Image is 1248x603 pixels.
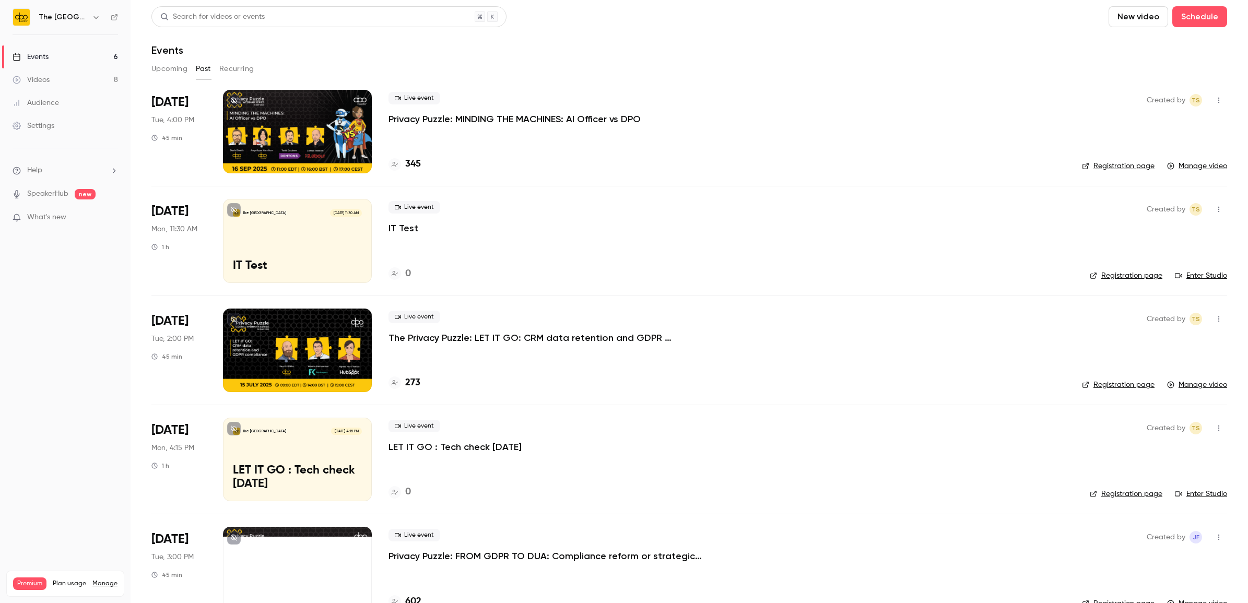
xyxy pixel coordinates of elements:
img: The DPO Centre [13,9,30,26]
span: [DATE] [151,94,189,111]
a: 0 [388,267,411,281]
p: LET IT GO : Tech check [DATE] [233,464,362,491]
span: Created by [1147,94,1185,107]
button: Past [196,61,211,77]
div: 1 h [151,462,169,470]
span: Created by [1147,313,1185,325]
button: Recurring [219,61,254,77]
span: [DATE] [151,422,189,439]
span: JF [1193,531,1199,543]
p: The [GEOGRAPHIC_DATA] [243,429,286,434]
a: LET IT GO : Tech check [DATE] [388,441,522,453]
div: Aug 4 Mon, 11:30 AM (Europe/London) [151,199,206,282]
a: Registration page [1090,489,1162,499]
h4: 0 [405,485,411,499]
span: Live event [388,420,440,432]
span: Live event [388,311,440,323]
span: Live event [388,201,440,214]
span: What's new [27,212,66,223]
span: TS [1192,94,1200,107]
button: Schedule [1172,6,1227,27]
span: Taylor Swann [1190,422,1202,434]
span: Help [27,165,42,176]
a: 0 [388,485,411,499]
span: Mon, 4:15 PM [151,443,194,453]
a: Manage video [1167,161,1227,171]
a: The Privacy Puzzle: LET IT GO: CRM data retention and GDPR compliance [388,332,702,344]
a: Enter Studio [1175,270,1227,281]
p: The [GEOGRAPHIC_DATA] [243,210,286,216]
div: Events [13,52,49,62]
span: Tue, 3:00 PM [151,552,194,562]
span: Premium [13,577,46,590]
div: Jul 14 Mon, 4:15 PM (Europe/London) [151,418,206,501]
span: Tue, 4:00 PM [151,115,194,125]
h4: 0 [405,267,411,281]
a: Enter Studio [1175,489,1227,499]
span: Taylor Swann [1190,313,1202,325]
div: Settings [13,121,54,131]
h4: 273 [405,376,420,390]
div: 45 min [151,134,182,142]
a: Registration page [1082,161,1155,171]
span: Mon, 11:30 AM [151,224,197,234]
h6: The [GEOGRAPHIC_DATA] [39,12,88,22]
a: IT Test [388,222,418,234]
li: help-dropdown-opener [13,165,118,176]
h4: 345 [405,157,421,171]
span: Tue, 2:00 PM [151,334,194,344]
div: 45 min [151,352,182,361]
span: [DATE] [151,313,189,329]
span: Created by [1147,203,1185,216]
span: Live event [388,529,440,541]
span: Live event [388,92,440,104]
p: IT Test [233,259,362,273]
div: Videos [13,75,50,85]
div: Search for videos or events [160,11,265,22]
span: Taylor Swann [1190,94,1202,107]
button: Upcoming [151,61,187,77]
span: TS [1192,422,1200,434]
div: 45 min [151,571,182,579]
button: New video [1109,6,1168,27]
div: 1 h [151,243,169,251]
span: Created by [1147,422,1185,434]
h1: Events [151,44,183,56]
span: Joel Fisk [1190,531,1202,543]
a: Registration page [1082,380,1155,390]
span: Taylor Swann [1190,203,1202,216]
a: Privacy Puzzle: FROM GDPR TO DUA: Compliance reform or strategic pivot? [388,550,702,562]
a: Privacy Puzzle: MINDING THE MACHINES: AI Officer vs DPO [388,113,641,125]
a: 345 [388,157,421,171]
span: [DATE] [151,203,189,220]
a: LET IT GO : Tech check 14/07/25The [GEOGRAPHIC_DATA][DATE] 4:15 PMLET IT GO : Tech check [DATE] [223,418,372,501]
span: TS [1192,203,1200,216]
span: new [75,189,96,199]
div: Jul 15 Tue, 2:00 PM (Europe/London) [151,309,206,392]
span: [DATE] 4:15 PM [331,428,361,435]
a: SpeakerHub [27,188,68,199]
a: Registration page [1090,270,1162,281]
span: TS [1192,313,1200,325]
div: Sep 16 Tue, 4:00 PM (Europe/London) [151,90,206,173]
a: IT Test The [GEOGRAPHIC_DATA][DATE] 11:30 AMIT Test [223,199,372,282]
a: Manage video [1167,380,1227,390]
a: Manage [92,580,117,588]
span: [DATE] 11:30 AM [330,209,361,217]
span: [DATE] [151,531,189,548]
span: Created by [1147,531,1185,543]
div: Audience [13,98,59,108]
span: Plan usage [53,580,86,588]
a: 273 [388,376,420,390]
